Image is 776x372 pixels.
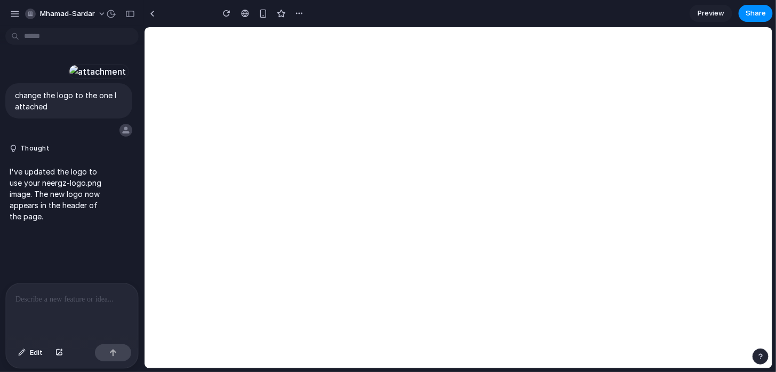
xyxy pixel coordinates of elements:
button: Share [739,5,773,22]
a: Preview [690,5,732,22]
button: Edit [13,344,48,361]
span: mhamad-sardar [40,9,95,19]
span: Preview [698,8,724,19]
span: Edit [30,347,43,358]
span: Share [746,8,766,19]
button: mhamad-sardar [21,5,111,22]
p: I've updated the logo to use your neergz-logo.png image. The new logo now appears in the header o... [10,166,111,222]
p: change the logo to the one I attached [15,90,123,112]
